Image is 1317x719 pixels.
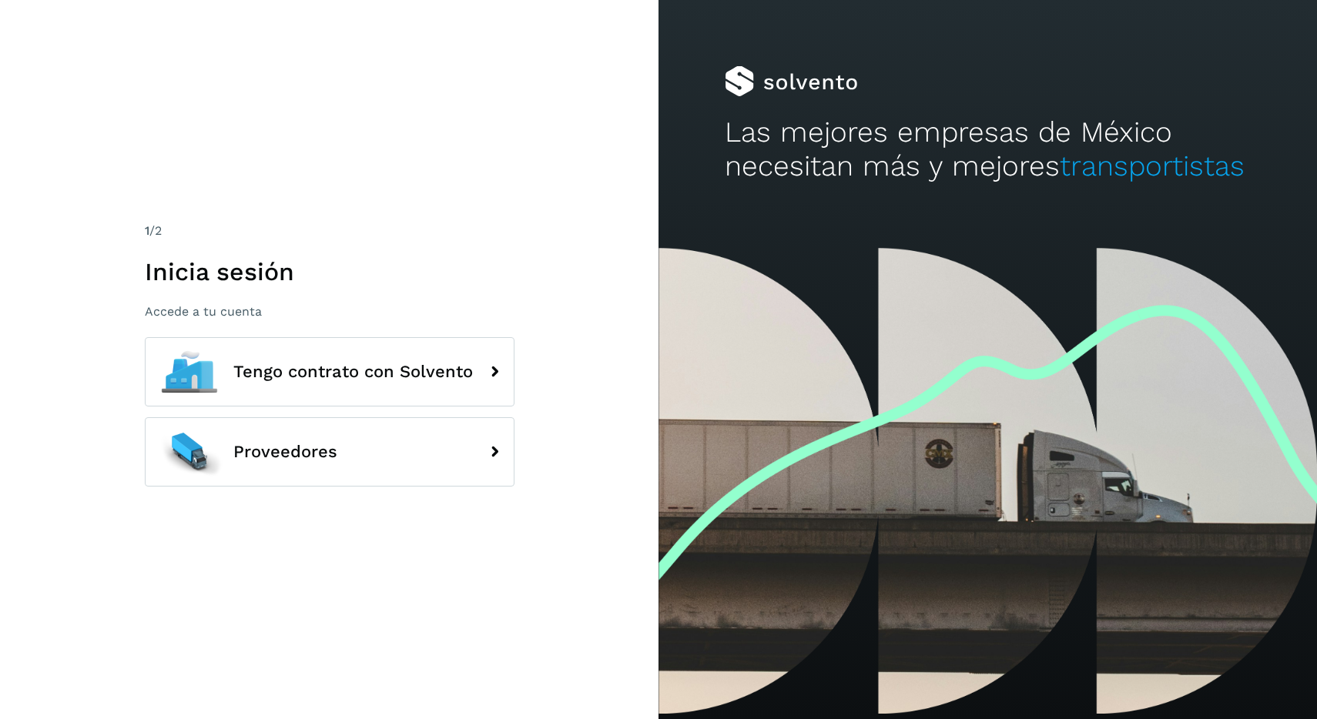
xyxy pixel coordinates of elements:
[145,257,514,286] h1: Inicia sesión
[233,443,337,461] span: Proveedores
[145,417,514,487] button: Proveedores
[145,337,514,406] button: Tengo contrato con Solvento
[725,115,1252,184] h2: Las mejores empresas de México necesitan más y mejores
[145,223,149,238] span: 1
[233,363,473,381] span: Tengo contrato con Solvento
[1060,149,1245,182] span: transportistas
[145,304,514,319] p: Accede a tu cuenta
[145,222,514,240] div: /2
